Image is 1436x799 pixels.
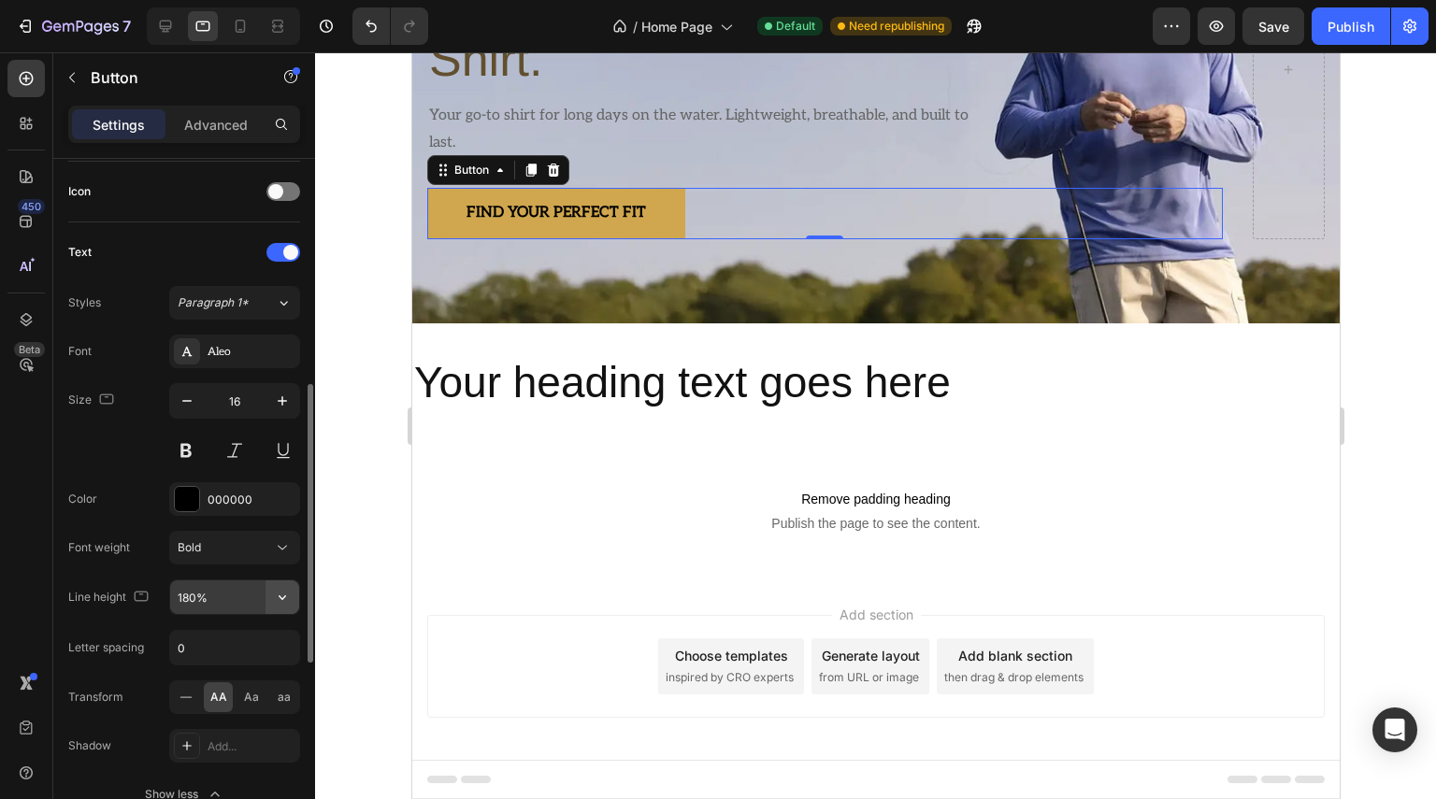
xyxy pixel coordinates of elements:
[208,344,295,361] div: Aleo
[1312,7,1390,45] button: Publish
[178,540,201,554] span: Bold
[68,689,123,706] div: Transform
[18,199,45,214] div: 450
[532,617,671,634] span: then drag & drop elements
[263,593,376,613] div: Choose templates
[849,18,944,35] span: Need republishing
[210,689,227,706] span: AA
[278,689,291,706] span: aa
[641,17,712,36] span: Home Page
[169,286,300,320] button: Paragraph 1*
[68,539,130,556] div: Font weight
[1258,19,1289,35] span: Save
[68,343,92,360] div: Font
[407,617,507,634] span: from URL or image
[208,492,295,508] div: 000000
[93,115,145,135] p: Settings
[91,66,250,89] p: Button
[14,342,45,357] div: Beta
[68,244,92,261] div: Text
[170,580,299,614] input: Auto
[184,115,248,135] p: Advanced
[546,593,660,613] div: Add blank section
[178,294,249,311] span: Paragraph 1*
[68,639,144,656] div: Letter spacing
[1242,7,1304,45] button: Save
[68,294,101,311] div: Styles
[1328,17,1374,36] div: Publish
[122,15,131,37] p: 7
[244,689,259,706] span: Aa
[68,491,97,507] div: Color
[420,552,509,572] span: Add section
[352,7,428,45] div: Undo/Redo
[409,593,508,613] div: Generate layout
[776,18,815,35] span: Default
[68,585,152,610] div: Line height
[208,738,295,755] div: Add...
[253,617,381,634] span: inspired by CRO experts
[1372,707,1417,752] div: Open Intercom Messenger
[7,7,139,45] button: 7
[169,531,300,564] button: Bold
[68,388,118,413] div: Size
[412,52,1340,799] iframe: Design area
[633,17,638,36] span: /
[68,183,91,200] div: Icon
[170,631,299,664] input: Auto
[68,737,111,754] div: Shadow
